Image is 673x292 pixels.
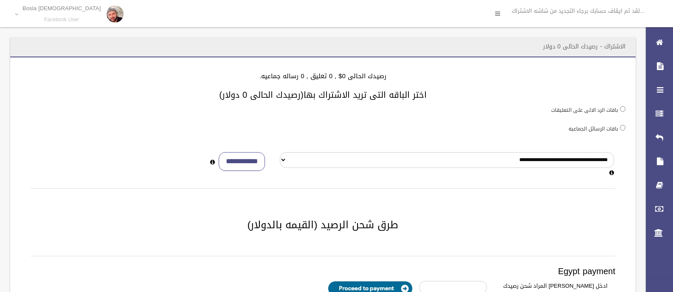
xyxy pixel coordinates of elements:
h2: طرق شحن الرصيد (القيمه بالدولار) [20,219,625,230]
label: باقات الرد الالى على التعليقات [551,105,618,115]
h3: Egypt payment [31,266,615,276]
small: Facebook User [23,17,101,23]
h4: رصيدك الحالى 0$ , 0 تعليق , 0 رساله جماعيه. [20,73,625,80]
h3: اختر الباقه التى تريد الاشتراك بها(رصيدك الحالى 0 دولار) [20,90,625,99]
header: الاشتراك - رصيدك الحالى 0 دولار [533,38,636,55]
p: [DEMOGRAPHIC_DATA] Bosla [23,5,101,11]
label: باقات الرسائل الجماعيه [569,124,618,133]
